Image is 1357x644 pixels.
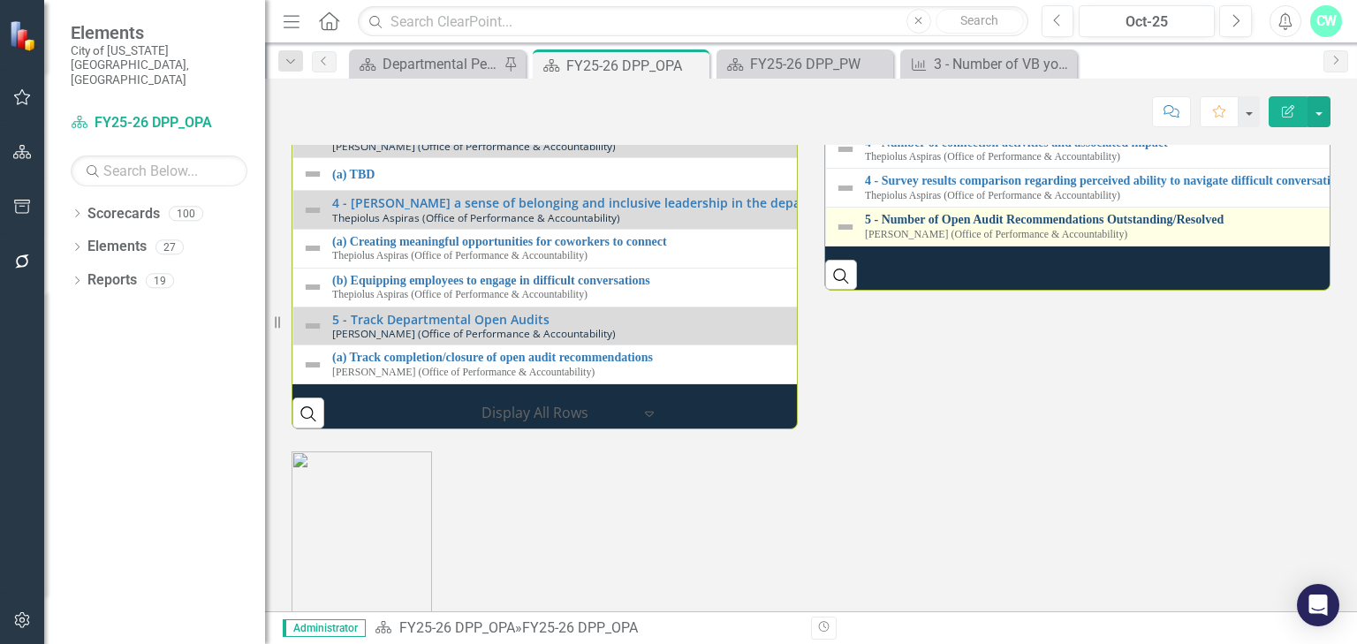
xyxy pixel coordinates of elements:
[9,20,40,51] img: ClearPoint Strategy
[865,151,1120,163] small: Thepiolus Aspiras (Office of Performance & Accountability)
[332,328,616,339] small: [PERSON_NAME] (Office of Performance & Accountability)
[155,239,184,254] div: 27
[1310,5,1342,37] button: CW
[383,53,499,75] div: Departmental Performance Plans
[302,238,323,259] img: Not Defined
[358,6,1027,37] input: Search ClearPoint...
[750,53,889,75] div: FY25-26 DPP_PW
[960,13,998,27] span: Search
[865,190,1120,201] small: Thepiolus Aspiras (Office of Performance & Accountability)
[865,229,1127,240] small: [PERSON_NAME] (Office of Performance & Accountability)
[399,619,515,636] a: FY25-26 DPP_OPA
[936,9,1024,34] button: Search
[332,235,1304,248] a: (a) Creating meaningful opportunities for coworkers to connect
[302,315,323,337] img: Not Defined
[302,277,323,298] img: Not Defined
[905,53,1073,75] a: 3 - Number of VB youths participating in local programming and camp
[87,204,160,224] a: Scorecards
[293,158,1314,191] td: Double-Click to Edit Right Click for Context Menu
[332,367,595,378] small: [PERSON_NAME] (Office of Performance & Accountability)
[283,619,366,637] span: Administrator
[87,270,137,291] a: Reports
[332,212,620,224] small: Thepiolus Aspiras (Office of Performance & Accountability)
[835,216,856,238] img: Not Defined
[302,354,323,375] img: Not Defined
[566,55,705,77] div: FY25-26 DPP_OPA
[332,140,616,152] small: [PERSON_NAME] (Office of Performance & Accountability)
[353,53,499,75] a: Departmental Performance Plans
[71,155,247,186] input: Search Below...
[332,289,588,300] small: Thepiolus Aspiras (Office of Performance & Accountability)
[522,619,638,636] div: FY25-26 DPP_OPA
[375,618,798,639] div: »
[146,273,174,288] div: 19
[1297,584,1339,626] div: Open Intercom Messenger
[71,22,247,43] span: Elements
[302,200,323,221] img: Not Defined
[332,351,1304,364] a: (a) Track completion/closure of open audit recommendations
[169,206,203,221] div: 100
[293,307,1314,345] td: Double-Click to Edit Right Click for Context Menu
[332,196,1304,209] a: 4 - [PERSON_NAME] a sense of belonging and inclusive leadership in the department through two or ...
[302,163,323,185] img: Not Defined
[721,53,889,75] a: FY25-26 DPP_PW
[332,168,1304,181] a: (a) TBD
[1079,5,1215,37] button: Oct-25
[332,313,1304,326] a: 5 - Track Departmental Open Audits
[87,237,147,257] a: Elements
[293,230,1314,269] td: Double-Click to Edit Right Click for Context Menu
[293,345,1314,384] td: Double-Click to Edit Right Click for Context Menu
[332,250,588,261] small: Thepiolus Aspiras (Office of Performance & Accountability)
[293,191,1314,230] td: Double-Click to Edit Right Click for Context Menu
[293,268,1314,307] td: Double-Click to Edit Right Click for Context Menu
[934,53,1073,75] div: 3 - Number of VB youths participating in local programming and camp
[71,43,247,87] small: City of [US_STATE][GEOGRAPHIC_DATA], [GEOGRAPHIC_DATA]
[835,178,856,199] img: Not Defined
[332,274,1304,287] a: (b) Equipping employees to engage in difficult conversations
[1085,11,1209,33] div: Oct-25
[835,139,856,160] img: Not Defined
[71,113,247,133] a: FY25-26 DPP_OPA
